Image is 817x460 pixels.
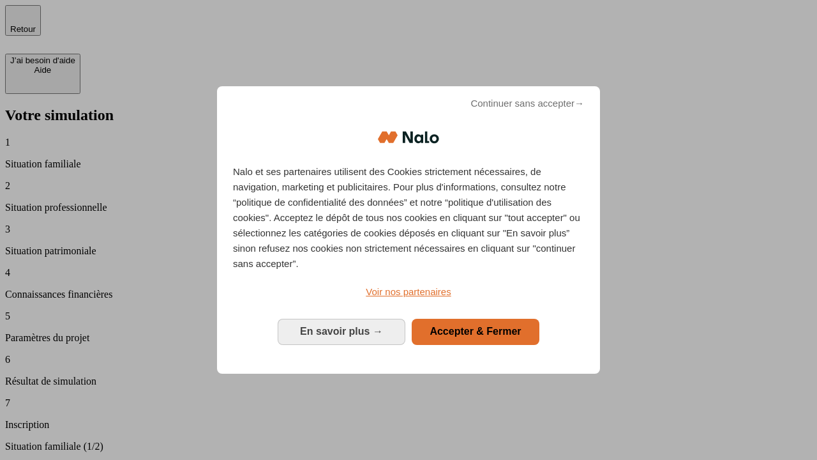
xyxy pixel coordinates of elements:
[430,326,521,337] span: Accepter & Fermer
[233,284,584,300] a: Voir nos partenaires
[233,164,584,272] p: Nalo et ses partenaires utilisent des Cookies strictement nécessaires, de navigation, marketing e...
[217,86,600,373] div: Bienvenue chez Nalo Gestion du consentement
[300,326,383,337] span: En savoir plus →
[412,319,539,344] button: Accepter & Fermer: Accepter notre traitement des données et fermer
[366,286,451,297] span: Voir nos partenaires
[278,319,405,344] button: En savoir plus: Configurer vos consentements
[378,118,439,157] img: Logo
[470,96,584,111] span: Continuer sans accepter→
